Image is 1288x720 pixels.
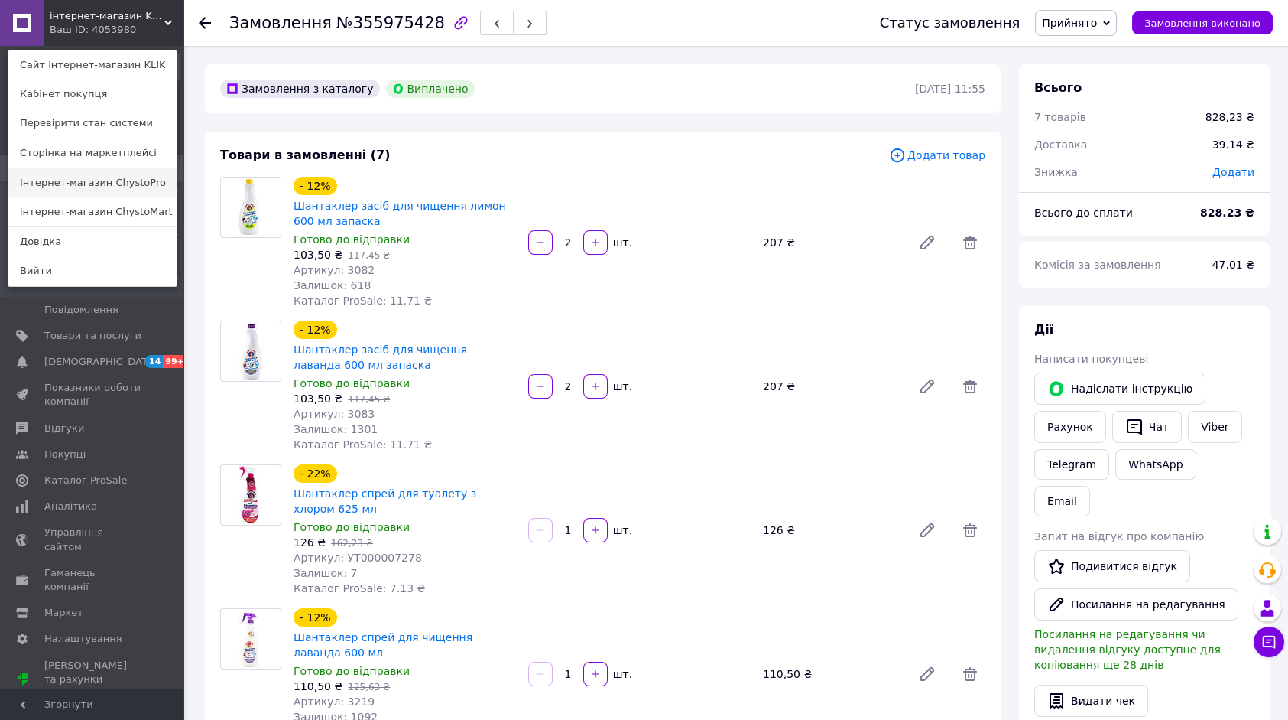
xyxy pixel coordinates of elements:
div: шт. [609,235,634,250]
span: Каталог ProSale: 7.13 ₴ [294,582,425,595]
span: Дії [1034,322,1053,337]
button: Замовлення виконано [1132,11,1273,34]
span: Прийнято [1042,17,1097,29]
span: Товари в замовленні (7) [220,148,391,162]
a: Довідка [8,227,177,256]
span: Написати покупцеві [1034,353,1148,365]
span: Відгуки [44,422,84,435]
div: - 12% [294,177,337,195]
span: 47.01 ₴ [1212,259,1254,271]
a: Редагувати [912,371,942,402]
a: WhatsApp [1115,449,1196,480]
span: [DEMOGRAPHIC_DATA] [44,355,157,369]
button: Надіслати інструкцію [1034,373,1205,405]
a: Шантаклер спрей для туалету з хлором 625 мл [294,487,476,515]
div: Ваш ID: 4053980 [50,23,114,37]
span: Каталог ProSale: 11.71 ₴ [294,438,432,451]
span: Замовлення [229,14,332,32]
span: Артикул: 3219 [294,696,375,708]
span: Повідомлення [44,303,118,317]
span: Видалити [955,371,985,402]
span: Додати [1212,166,1254,178]
span: Артикул: 3083 [294,408,375,420]
div: Статус замовлення [880,15,1020,31]
span: інтернет-магазин KLIK [50,9,164,23]
span: 14 [145,355,163,368]
a: Інтернет-магазин ChystoPro [8,168,177,197]
span: Аналітика [44,500,97,513]
span: Видалити [955,515,985,546]
a: Сторінка на маркетплейсі [8,138,177,168]
span: Знижка [1034,166,1078,178]
div: Замовлення з каталогу [220,80,380,98]
b: 828.23 ₴ [1200,207,1254,219]
a: Telegram [1034,449,1109,480]
a: Шантаклер спрей для чищення лаванда 600 мл [294,631,472,659]
div: 207 ₴ [757,376,906,397]
span: 117,45 ₴ [348,250,390,261]
span: [PERSON_NAME] та рахунки [44,659,141,701]
button: Чат з покупцем [1254,627,1284,657]
span: Комісія за замовлення [1034,259,1161,271]
span: 103,50 ₴ [294,393,342,405]
div: 828,23 ₴ [1205,109,1254,125]
span: 7 товарів [1034,111,1086,123]
div: шт. [609,379,634,394]
a: Сайт інтернет-магазин KLIK [8,50,177,80]
span: 125,63 ₴ [348,682,390,692]
span: Запит на відгук про компанію [1034,530,1204,542]
a: Редагувати [912,659,942,689]
div: Виплачено [386,80,475,98]
button: Чат [1112,411,1182,443]
span: №355975428 [336,14,445,32]
span: Артикул: УТ000007278 [294,552,422,564]
span: Готово до відправки [294,233,410,246]
span: Замовлення виконано [1144,18,1260,29]
span: Додати товар [889,147,985,164]
button: Видати чек [1034,685,1148,717]
span: Готово до відправки [294,665,410,677]
div: - 22% [294,464,337,483]
span: Готово до відправки [294,377,410,389]
span: Каталог ProSale: 11.71 ₴ [294,295,432,307]
div: 207 ₴ [757,232,906,253]
button: Рахунок [1034,411,1106,443]
span: Гаманець компанії [44,566,141,594]
a: Подивитися відгук [1034,550,1190,582]
span: Покупці [44,448,86,461]
span: Товари та послуги [44,329,141,343]
img: Шантаклер спрей для туалету з хлором 625 мл [230,465,271,525]
button: Email [1034,486,1090,516]
time: [DATE] 11:55 [915,83,985,95]
img: Шантаклер засіб для чищення лаванда 600 мл запаска [238,321,263,381]
span: Всього [1034,80,1082,95]
span: 99+ [163,355,188,368]
span: Посилання на редагування чи видалення відгуку доступне для копіювання ще 28 днів [1034,628,1221,671]
span: 126 ₴ [294,536,326,549]
span: Налаштування [44,632,122,646]
span: Залишок: 1301 [294,423,378,435]
div: - 12% [294,608,337,627]
a: Перевірити стан системи [8,109,177,138]
span: 110,50 ₴ [294,680,342,692]
span: Залишок: 7 [294,567,358,579]
a: Редагувати [912,227,942,258]
a: Viber [1188,411,1241,443]
img: Шантаклер спрей для чищення лаванда 600 мл [229,609,273,669]
span: 103,50 ₴ [294,249,342,261]
span: Артикул: 3082 [294,264,375,276]
div: - 12% [294,321,337,339]
span: Готово до відправки [294,521,410,533]
a: інтернет-магазин ChystoMart [8,197,177,226]
span: Маркет [44,606,83,620]
button: Посилання на редагування [1034,588,1238,621]
div: 110,50 ₴ [757,663,906,685]
a: Шантаклер засіб для чищення лимон 600 мл запаска [294,200,506,227]
a: Кабінет покупця [8,80,177,109]
span: Показники роботи компанії [44,381,141,409]
div: шт. [609,523,634,538]
span: Доставка [1034,138,1087,151]
div: Повернутися назад [199,15,211,31]
a: Редагувати [912,515,942,546]
img: Шантаклер засіб для чищення лимон 600 мл запаска [227,178,274,237]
